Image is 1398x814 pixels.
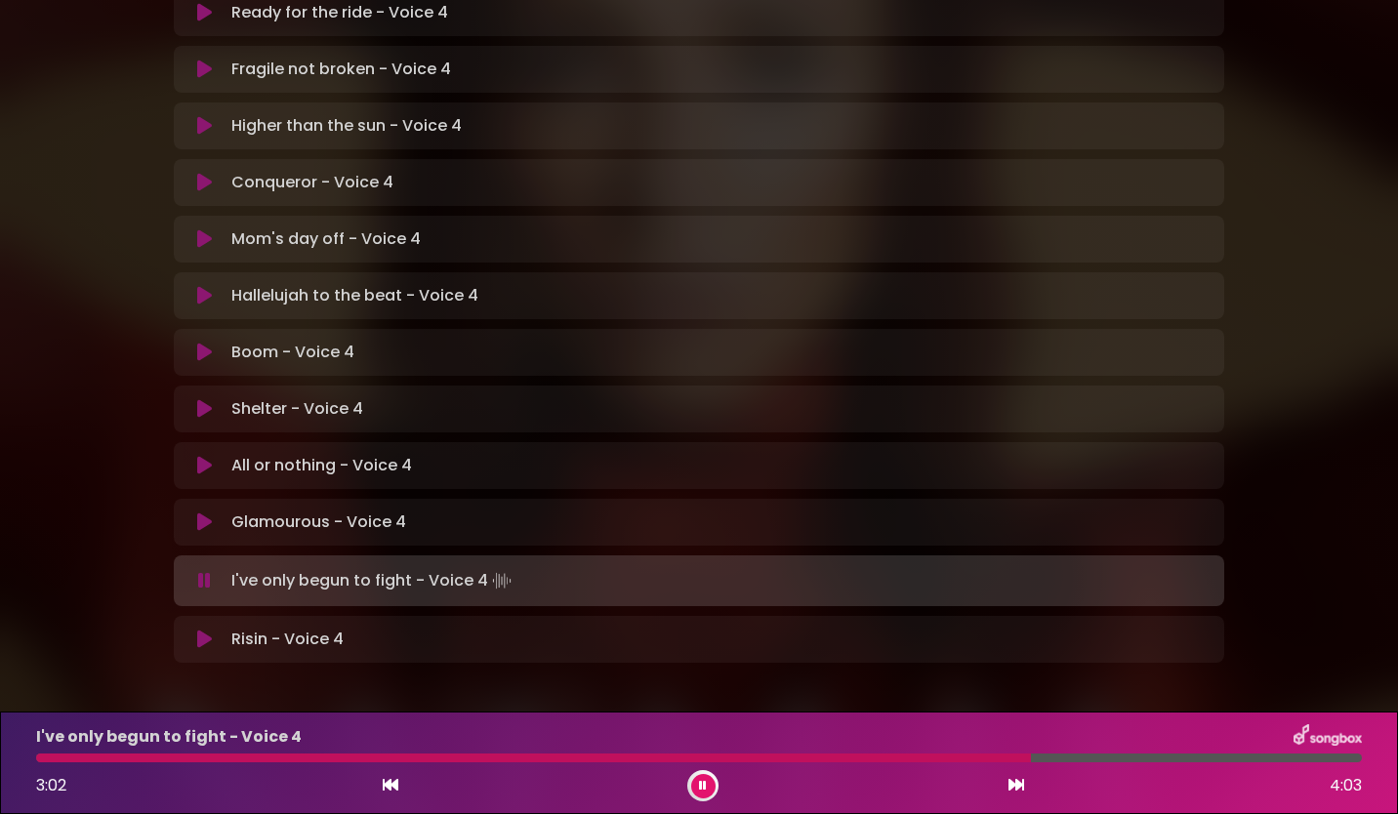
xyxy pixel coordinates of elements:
[36,725,302,749] p: I've only begun to fight - Voice 4
[231,510,406,534] p: Glamourous - Voice 4
[231,397,363,421] p: Shelter - Voice 4
[231,58,451,81] p: Fragile not broken - Voice 4
[231,341,354,364] p: Boom - Voice 4
[231,114,462,138] p: Higher than the sun - Voice 4
[1294,724,1362,750] img: songbox-logo-white.png
[488,567,515,594] img: waveform4.gif
[231,284,478,307] p: Hallelujah to the beat - Voice 4
[231,1,448,24] p: Ready for the ride - Voice 4
[231,567,515,594] p: I've only begun to fight - Voice 4
[231,454,412,477] p: All or nothing - Voice 4
[231,171,393,194] p: Conqueror - Voice 4
[231,628,344,651] p: Risin - Voice 4
[231,227,421,251] p: Mom's day off - Voice 4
